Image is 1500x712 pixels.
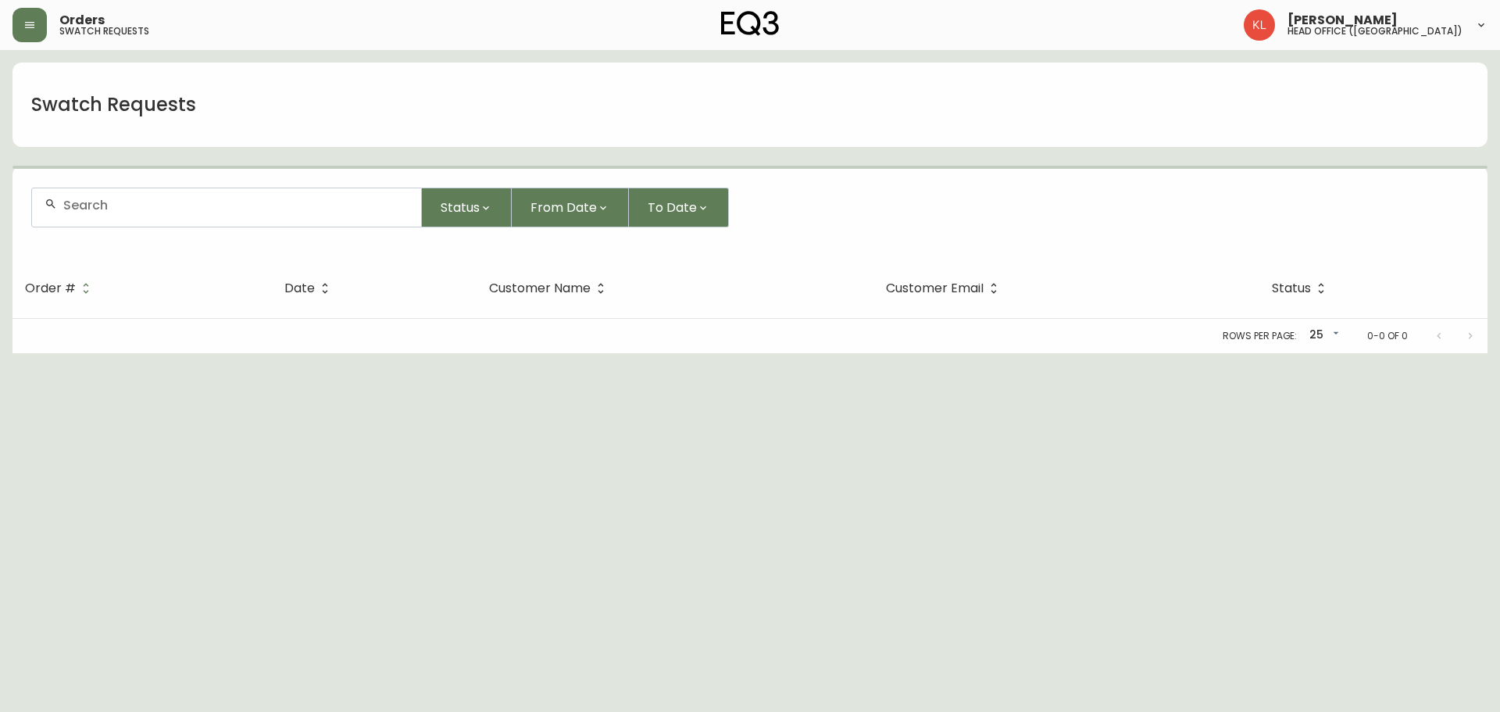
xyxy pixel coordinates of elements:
span: Date [284,284,315,293]
h5: swatch requests [59,27,149,36]
span: Order # [25,281,96,295]
p: Rows per page: [1223,329,1297,343]
span: Customer Email [886,281,1004,295]
span: From Date [530,198,597,217]
span: Status [1272,281,1331,295]
span: Order # [25,284,76,293]
p: 0-0 of 0 [1367,329,1408,343]
span: To Date [648,198,697,217]
button: From Date [512,188,629,227]
span: Status [1272,284,1311,293]
button: To Date [629,188,729,227]
span: [PERSON_NAME] [1287,14,1398,27]
span: Customer Email [886,284,984,293]
span: Date [284,281,335,295]
button: Status [422,188,512,227]
input: Search [63,198,409,213]
span: Orders [59,14,105,27]
span: Customer Name [489,284,591,293]
img: 2c0c8aa7421344cf0398c7f872b772b5 [1244,9,1275,41]
h5: head office ([GEOGRAPHIC_DATA]) [1287,27,1462,36]
span: Customer Name [489,281,611,295]
img: logo [721,11,779,36]
div: 25 [1303,323,1342,349]
span: Status [441,198,480,217]
h1: Swatch Requests [31,91,196,118]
